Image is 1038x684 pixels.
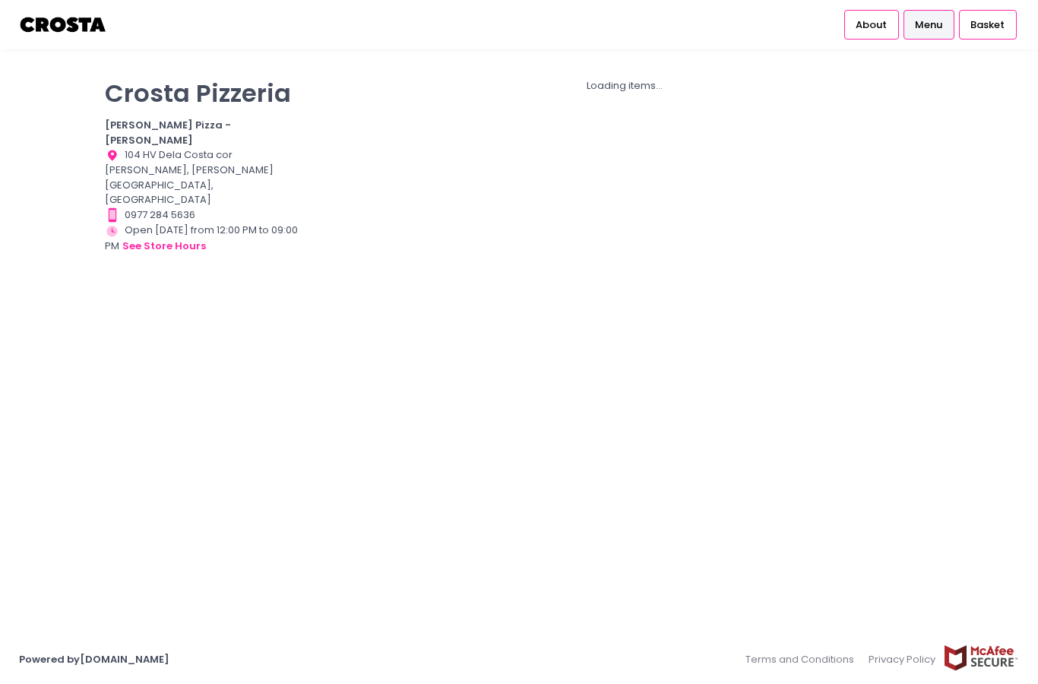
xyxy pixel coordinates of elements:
b: [PERSON_NAME] Pizza - [PERSON_NAME] [105,118,231,147]
a: Menu [904,10,954,39]
a: Powered by[DOMAIN_NAME] [19,652,169,667]
span: About [856,17,887,33]
img: logo [19,11,108,38]
div: 0977 284 5636 [105,207,298,223]
div: Open [DATE] from 12:00 PM to 09:00 PM [105,223,298,255]
span: Menu [915,17,942,33]
div: Loading items... [317,78,933,93]
span: Basket [970,17,1005,33]
div: 104 HV Dela Costa cor [PERSON_NAME], [PERSON_NAME][GEOGRAPHIC_DATA], [GEOGRAPHIC_DATA] [105,147,298,207]
a: About [844,10,899,39]
button: see store hours [122,238,207,255]
p: Crosta Pizzeria [105,78,298,108]
a: Terms and Conditions [745,644,862,674]
a: Privacy Policy [862,644,944,674]
img: mcafee-secure [943,644,1019,671]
